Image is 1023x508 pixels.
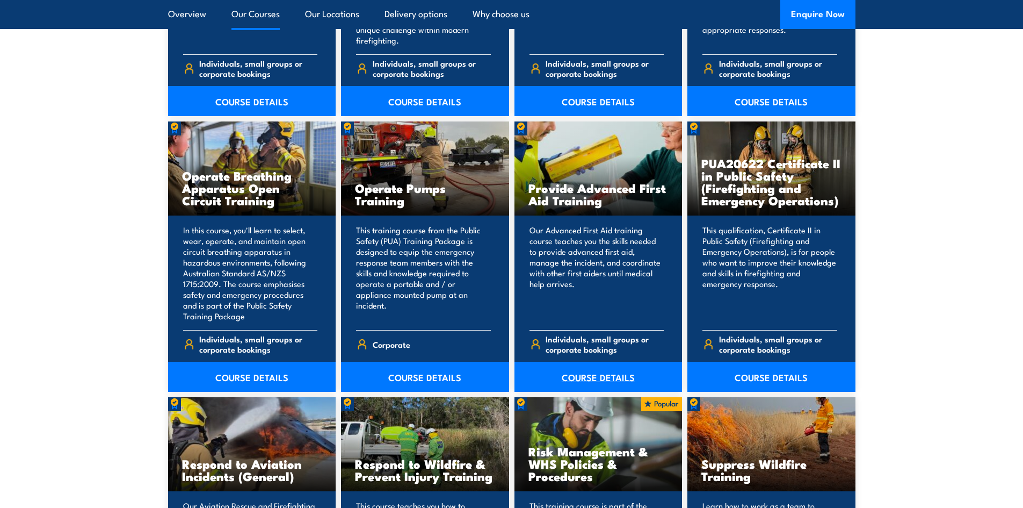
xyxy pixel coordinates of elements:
[355,457,495,482] h3: Respond to Wildfire & Prevent Injury Training
[702,225,837,321] p: This qualification, Certificate II in Public Safety (Firefighting and Emergency Operations), is f...
[687,86,855,116] a: COURSE DETAILS
[356,225,491,321] p: This training course from the Public Safety (PUA) Training Package is designed to equip the emerg...
[182,457,322,482] h3: Respond to Aviation Incidents (General)
[514,362,683,392] a: COURSE DETAILS
[701,457,841,482] h3: Suppress Wildfire Training
[168,362,336,392] a: COURSE DETAILS
[528,445,669,482] h3: Risk Management & WHS Policies & Procedures
[341,86,509,116] a: COURSE DETAILS
[546,334,664,354] span: Individuals, small groups or corporate bookings
[341,362,509,392] a: COURSE DETAILS
[168,86,336,116] a: COURSE DETAILS
[701,157,841,206] h3: PUA20622 Certificate II in Public Safety (Firefighting and Emergency Operations)
[199,58,317,78] span: Individuals, small groups or corporate bookings
[687,362,855,392] a: COURSE DETAILS
[529,225,664,321] p: Our Advanced First Aid training course teaches you the skills needed to provide advanced first ai...
[719,334,837,354] span: Individuals, small groups or corporate bookings
[355,182,495,206] h3: Operate Pumps Training
[183,225,318,321] p: In this course, you'll learn to select, wear, operate, and maintain open circuit breathing appara...
[546,58,664,78] span: Individuals, small groups or corporate bookings
[373,336,410,353] span: Corporate
[514,86,683,116] a: COURSE DETAILS
[182,169,322,206] h3: Operate Breathing Apparatus Open Circuit Training
[373,58,491,78] span: Individuals, small groups or corporate bookings
[528,182,669,206] h3: Provide Advanced First Aid Training
[719,58,837,78] span: Individuals, small groups or corporate bookings
[199,334,317,354] span: Individuals, small groups or corporate bookings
